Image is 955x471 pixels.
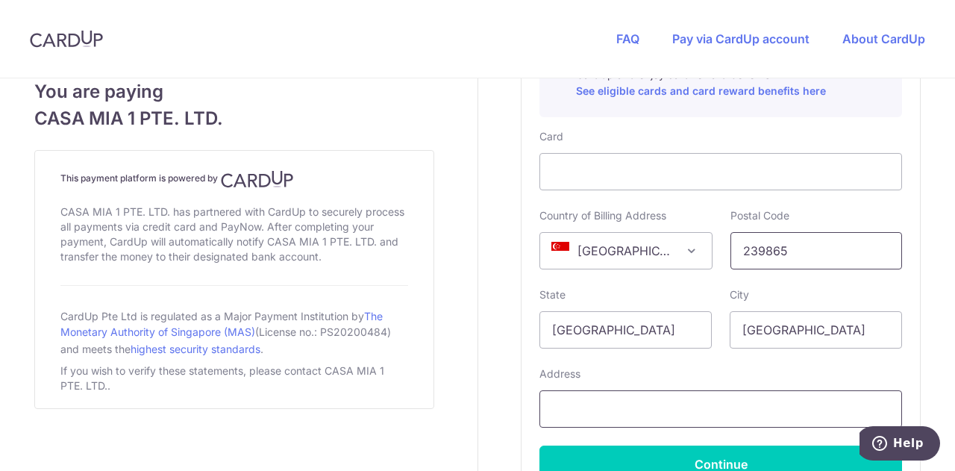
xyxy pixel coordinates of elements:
[672,31,810,46] a: Pay via CardUp account
[60,202,408,267] div: CASA MIA 1 PTE. LTD. has partnered with CardUp to securely process all payments via credit card a...
[842,31,925,46] a: About CardUp
[34,78,434,105] span: You are paying
[539,208,666,223] label: Country of Billing Address
[730,287,749,302] label: City
[60,170,408,188] h4: This payment platform is powered by
[539,287,566,302] label: State
[539,129,563,144] label: Card
[616,31,639,46] a: FAQ
[131,343,260,355] a: highest security standards
[34,105,434,132] span: CASA MIA 1 PTE. LTD.
[60,304,408,361] div: CardUp Pte Ltd is regulated as a Major Payment Institution by (License no.: PS20200484) and meets...
[576,84,826,97] a: See eligible cards and card reward benefits here
[539,232,712,269] span: Singapore
[730,208,789,223] label: Postal Code
[540,233,711,269] span: Singapore
[30,30,103,48] img: CardUp
[60,361,408,396] div: If you wish to verify these statements, please contact CASA MIA 1 PTE. LTD..
[539,366,580,381] label: Address
[859,426,940,464] iframe: Opens a widget where you can find more information
[730,232,903,269] input: Example 123456
[552,163,889,181] iframe: Secure card payment input frame
[221,170,294,188] img: CardUp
